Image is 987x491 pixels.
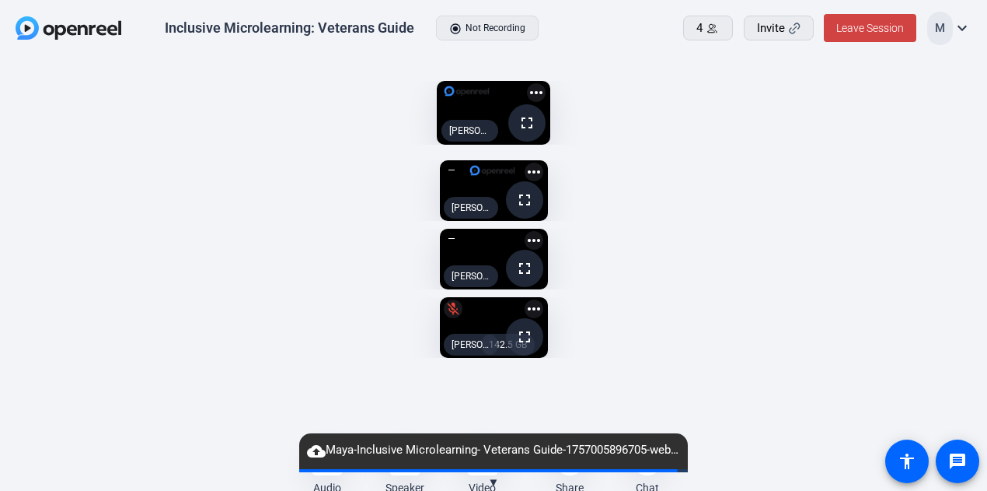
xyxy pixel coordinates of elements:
button: Invite [744,16,814,40]
mat-icon: expand_more [953,19,971,37]
span: Invite [757,19,785,37]
mat-icon: message [948,452,967,471]
div: [PERSON_NAME] Scarce [444,265,498,287]
img: logo [469,163,516,178]
mat-icon: more_horiz [527,83,546,102]
mat-icon: fullscreen [518,114,536,132]
button: 4 [683,16,733,40]
mat-icon: accessibility [898,452,916,471]
img: OpenReel logo [16,16,121,40]
span: Leave Session [836,22,904,34]
mat-icon: fullscreen [515,328,534,346]
div: [PERSON_NAME] [444,197,498,219]
mat-icon: fullscreen [515,191,534,209]
mat-icon: more_horiz [525,300,543,318]
button: Leave Session [824,14,916,42]
mat-icon: cloud_upload [307,442,326,461]
span: ▼ [488,475,500,489]
span: Maya-Inclusive Microlearning- Veterans Guide-1757005896705-webcam [299,441,688,460]
span: 4 [696,19,703,37]
mat-icon: fullscreen [515,259,534,278]
div: M [927,12,953,45]
div: [PERSON_NAME] (Screen) [441,120,498,142]
div: Inclusive Microlearning: Veterans Guide [165,19,414,37]
mat-icon: mic_off [444,300,462,318]
div: [PERSON_NAME] (You) [444,334,498,356]
mat-icon: more_horiz [525,163,543,181]
img: logo [443,83,490,99]
mat-icon: more_horiz [525,231,543,250]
